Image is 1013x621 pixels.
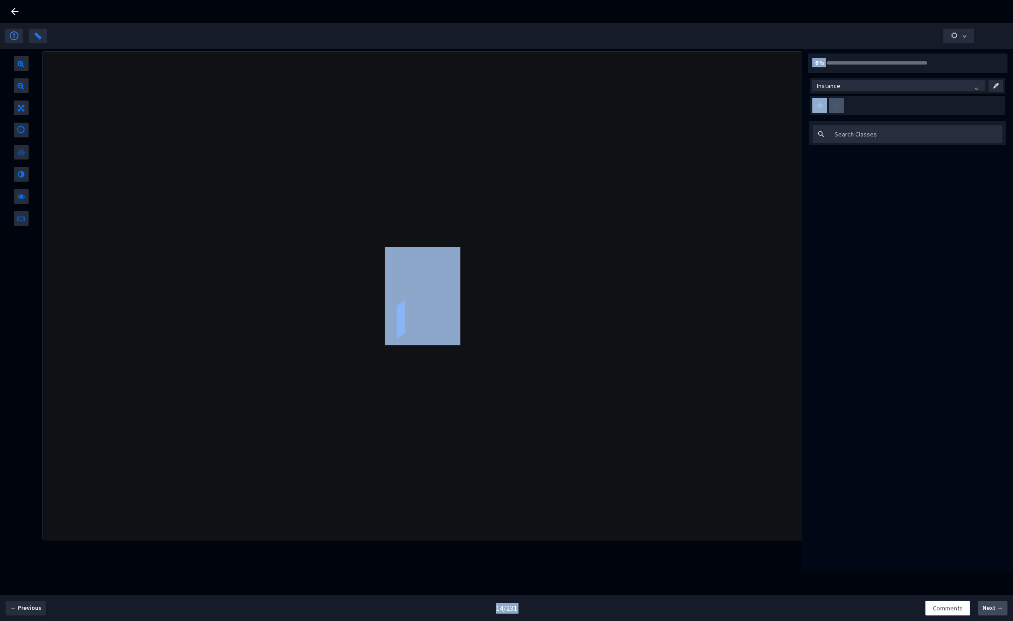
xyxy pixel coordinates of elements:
div: % [812,58,824,68]
span: Instance [817,79,980,93]
button: Comments [925,601,970,615]
span: Comments [933,603,963,613]
b: 0 [812,59,818,67]
div: 14 / 231 [496,603,517,614]
button: Next → [978,601,1007,615]
img: svg+xml;base64,PHN2ZyB3aWR0aD0iMzAuMDc4MDUzIiBoZWlnaHQ9IjI5Ljk5OTkyOCIgdmlld0JveD0iMC4wMDAwMDAgLT... [993,80,999,91]
span: search [818,131,824,137]
img: svg+xml;base64,PHN2ZyB3aWR0aD0iMzIiIGhlaWdodD0iMzIiIHZpZXdCb3g9IjAgMCAzMiAzMiIgZmlsbD0ibm9uZSIgeG... [829,98,844,113]
span: Next → [983,603,1003,613]
input: Search Classes [829,127,1003,141]
span: down [962,34,967,39]
img: svg+xml;base64,PHN2ZyB3aWR0aD0iMzIiIGhlaWdodD0iMzIiIHZpZXdCb3g9IjAgMCAzMiAzMiIgZmlsbD0ibm9uZSIgeG... [812,98,827,113]
button: down [943,29,974,43]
